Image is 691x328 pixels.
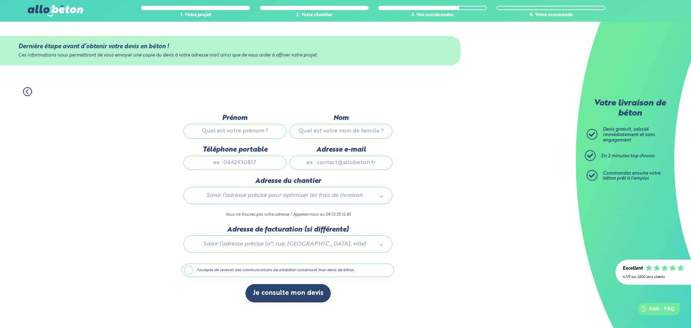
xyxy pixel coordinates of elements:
[184,114,286,122] label: Prénom
[623,266,643,271] div: Excellent
[141,13,250,18] div: 1. Votre projet
[28,5,83,17] img: allobéton
[194,191,375,200] span: Saisir l’adresse précise pour optimiser les frais de livraison
[184,211,392,218] p: Vous ne trouvez pas votre adresse ? Appelez-nous au 09 72 55 12 83
[603,127,655,142] span: Devis gratuit, calculé immédiatement et sans engagement
[184,146,286,154] label: Téléphone portable
[290,114,392,122] label: Nom
[290,146,392,154] label: Adresse e-mail
[184,156,286,170] input: ex : 0642930817
[603,171,660,181] span: Commandez ensuite votre béton prêt à l'emploi
[182,264,394,277] label: J'accepte de recevoir des communications de allobéton concernant mon devis de béton.
[260,13,369,18] div: 2. Votre chantier
[588,99,671,118] p: Votre livraison de béton
[290,124,392,138] input: Quel est votre nom de famille ?
[378,13,487,18] div: 3. Vos coordonnées
[245,284,331,302] button: Je consulte mon devis
[497,13,605,18] div: 4. Votre commande
[18,43,442,50] div: Dernière étape avant d’obtenir votre devis en béton !
[601,154,655,158] span: En 2 minutes top chrono
[627,300,683,320] iframe: Help widget launcher
[290,156,392,170] input: ex : contact@allobeton.fr
[184,124,286,138] input: Quel est votre prénom ?
[18,53,442,58] div: Ces informations nous permettront de vous envoyer une copie du devis à votre adresse mail ainsi q...
[184,177,392,185] label: Adresse du chantier
[191,191,385,200] a: Saisir l’adresse précise pour optimiser les frais de livraison
[623,275,684,279] div: 4.7/5 sur 2300 avis clients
